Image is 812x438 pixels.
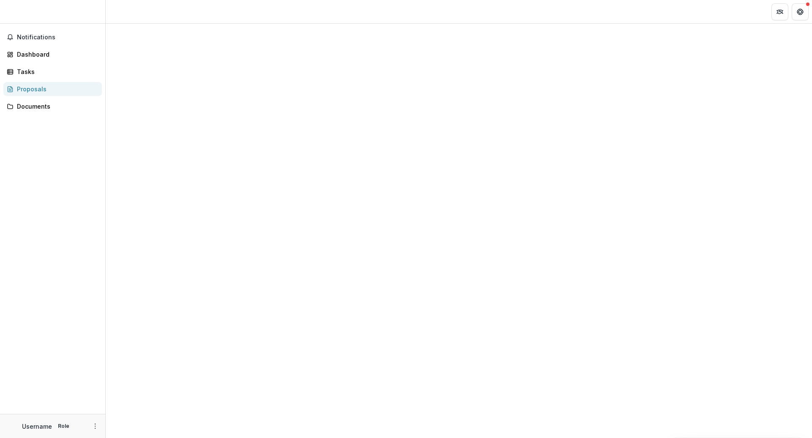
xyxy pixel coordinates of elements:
span: Notifications [17,34,99,41]
p: Username [22,422,52,431]
a: Dashboard [3,47,102,61]
a: Proposals [3,82,102,96]
div: Tasks [17,67,95,76]
div: Proposals [17,85,95,93]
div: Documents [17,102,95,111]
a: Documents [3,99,102,113]
button: Partners [771,3,788,20]
button: More [90,421,100,431]
button: Notifications [3,30,102,44]
div: Dashboard [17,50,95,59]
button: Get Help [792,3,809,20]
p: Role [55,422,72,430]
a: Tasks [3,65,102,79]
